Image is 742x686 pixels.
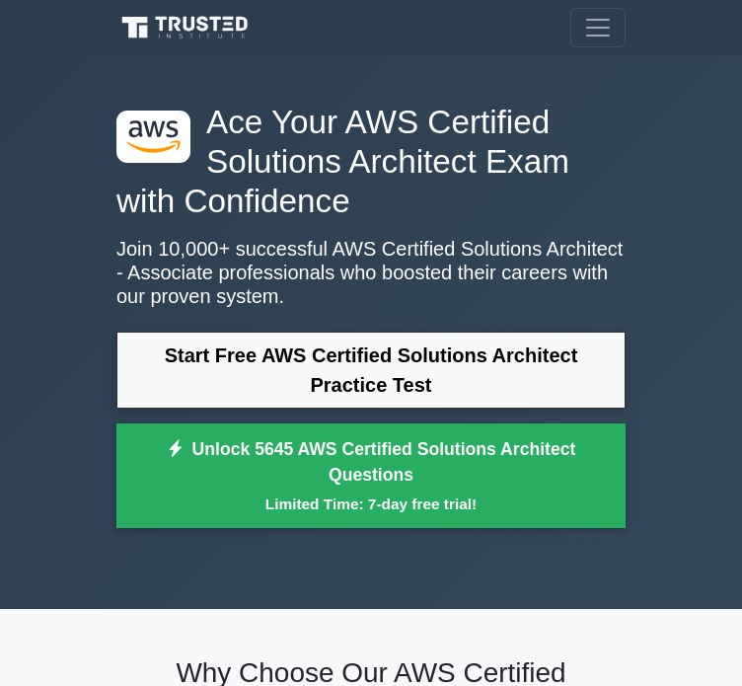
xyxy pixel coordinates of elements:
[141,493,601,515] small: Limited Time: 7-day free trial!
[570,8,626,47] button: Toggle navigation
[116,103,626,221] h1: Ace Your AWS Certified Solutions Architect Exam with Confidence
[116,423,626,528] a: Unlock 5645 AWS Certified Solutions Architect QuestionsLimited Time: 7-day free trial!
[116,332,626,409] a: Start Free AWS Certified Solutions Architect Practice Test
[116,237,626,308] p: Join 10,000+ successful AWS Certified Solutions Architect - Associate professionals who boosted t...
